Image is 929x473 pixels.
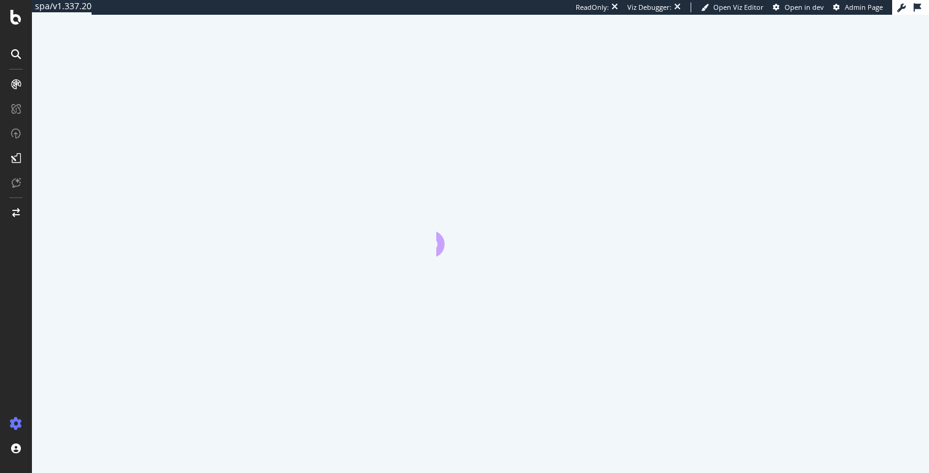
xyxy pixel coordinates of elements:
[576,2,609,12] div: ReadOnly:
[845,2,883,12] span: Admin Page
[713,2,764,12] span: Open Viz Editor
[627,2,672,12] div: Viz Debugger:
[701,2,764,12] a: Open Viz Editor
[785,2,824,12] span: Open in dev
[773,2,824,12] a: Open in dev
[833,2,883,12] a: Admin Page
[436,212,525,256] div: animation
